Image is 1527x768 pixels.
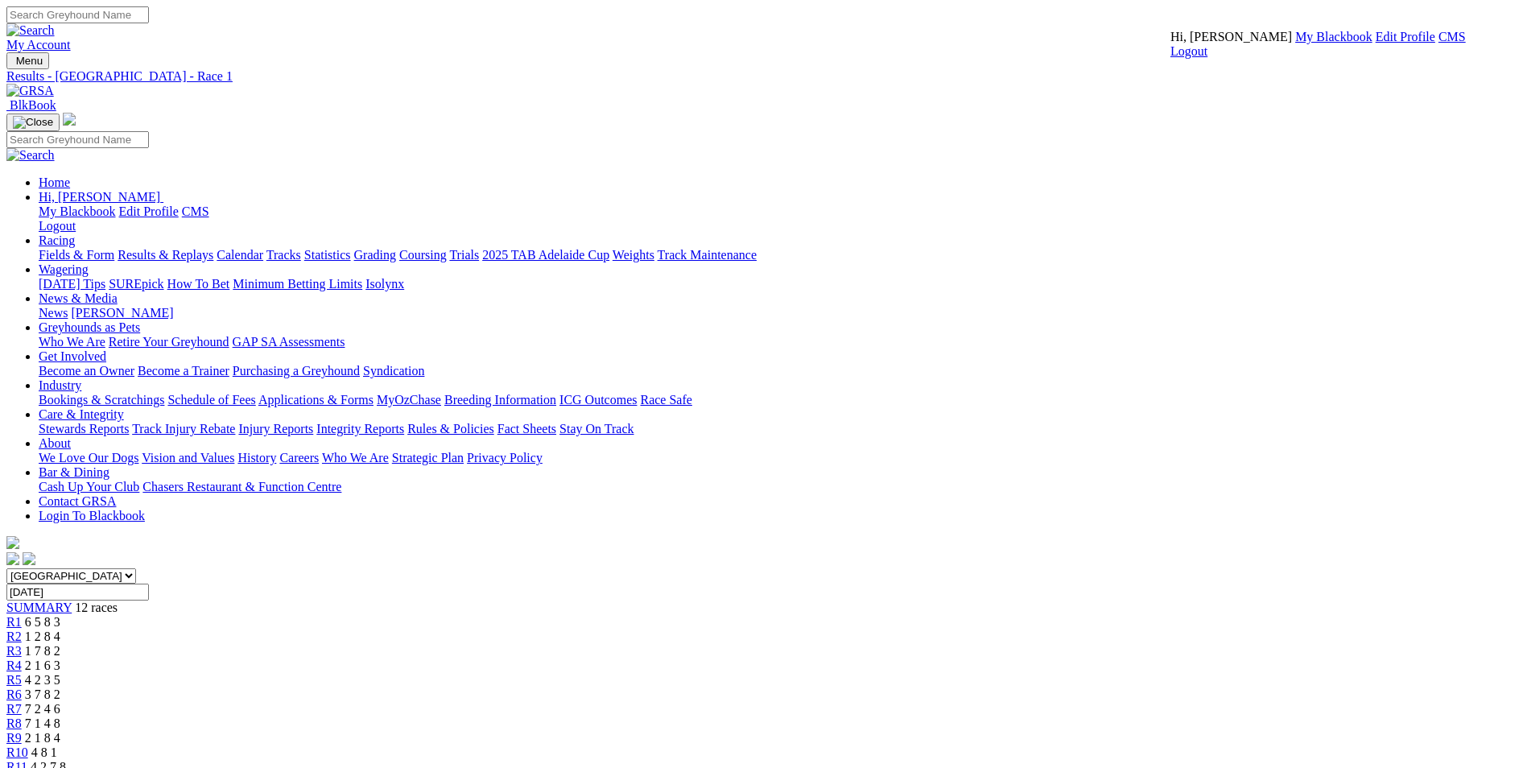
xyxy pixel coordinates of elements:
a: R2 [6,630,22,643]
a: R6 [6,687,22,701]
a: Strategic Plan [392,451,464,465]
span: 1 7 8 2 [25,644,60,658]
a: My Account [6,38,71,52]
div: Care & Integrity [39,422,1521,436]
div: Hi, [PERSON_NAME] [39,204,1521,233]
a: 2025 TAB Adelaide Cup [482,248,609,262]
a: Become an Owner [39,364,134,378]
a: News [39,306,68,320]
a: Fact Sheets [497,422,556,436]
a: Weights [613,248,654,262]
span: 2 1 8 4 [25,731,60,745]
a: History [237,451,276,465]
a: Grading [354,248,396,262]
span: BlkBook [10,98,56,112]
img: facebook.svg [6,552,19,565]
a: Results & Replays [118,248,213,262]
a: Become a Trainer [138,364,229,378]
span: 3 7 8 2 [25,687,60,701]
input: Search [6,131,149,148]
a: Results - [GEOGRAPHIC_DATA] - Race 1 [6,69,1521,84]
a: About [39,436,71,450]
div: My Account [1170,30,1466,59]
a: Care & Integrity [39,407,124,421]
a: Wagering [39,262,89,276]
span: 4 2 3 5 [25,673,60,687]
a: Privacy Policy [467,451,543,465]
span: R4 [6,659,22,672]
a: BlkBook [6,98,56,112]
a: Minimum Betting Limits [233,277,362,291]
div: Greyhounds as Pets [39,335,1521,349]
div: Industry [39,393,1521,407]
span: 7 2 4 6 [25,702,60,716]
span: Hi, [PERSON_NAME] [1170,30,1292,43]
span: Menu [16,55,43,67]
a: Purchasing a Greyhound [233,364,360,378]
span: R7 [6,702,22,716]
a: Breeding Information [444,393,556,407]
a: Isolynx [365,277,404,291]
a: My Blackbook [39,204,116,218]
a: Bookings & Scratchings [39,393,164,407]
a: Who We Are [39,335,105,349]
a: Logout [1170,44,1207,58]
a: Retire Your Greyhound [109,335,229,349]
a: GAP SA Assessments [233,335,345,349]
span: 6 5 8 3 [25,615,60,629]
a: How To Bet [167,277,230,291]
a: Track Maintenance [658,248,757,262]
a: R9 [6,731,22,745]
a: CMS [1438,30,1466,43]
a: ICG Outcomes [559,393,637,407]
div: Racing [39,248,1521,262]
a: Hi, [PERSON_NAME] [39,190,163,204]
div: About [39,451,1521,465]
a: Edit Profile [1376,30,1435,43]
span: R5 [6,673,22,687]
a: Bar & Dining [39,465,109,479]
a: Contact GRSA [39,494,116,508]
a: Trials [449,248,479,262]
a: MyOzChase [377,393,441,407]
img: logo-grsa-white.png [63,113,76,126]
a: Stay On Track [559,422,633,436]
a: Stewards Reports [39,422,129,436]
a: Track Injury Rebate [132,422,235,436]
a: Get Involved [39,349,106,363]
a: SUMMARY [6,601,72,614]
a: CMS [182,204,209,218]
a: R10 [6,745,28,759]
span: 4 8 1 [31,745,57,759]
a: Syndication [363,364,424,378]
span: R3 [6,644,22,658]
img: logo-grsa-white.png [6,536,19,549]
a: Race Safe [640,393,691,407]
a: Greyhounds as Pets [39,320,140,334]
a: Home [39,175,70,189]
a: Injury Reports [238,422,313,436]
a: Login To Blackbook [39,509,145,522]
a: Calendar [217,248,263,262]
a: Edit Profile [119,204,179,218]
a: R8 [6,716,22,730]
span: 1 2 8 4 [25,630,60,643]
div: Get Involved [39,364,1521,378]
a: R1 [6,615,22,629]
span: 2 1 6 3 [25,659,60,672]
button: Toggle navigation [6,52,49,69]
a: [DATE] Tips [39,277,105,291]
a: SUREpick [109,277,163,291]
a: Statistics [304,248,351,262]
a: Chasers Restaurant & Function Centre [142,480,341,493]
img: twitter.svg [23,552,35,565]
div: News & Media [39,306,1521,320]
a: My Blackbook [1295,30,1372,43]
div: Bar & Dining [39,480,1521,494]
